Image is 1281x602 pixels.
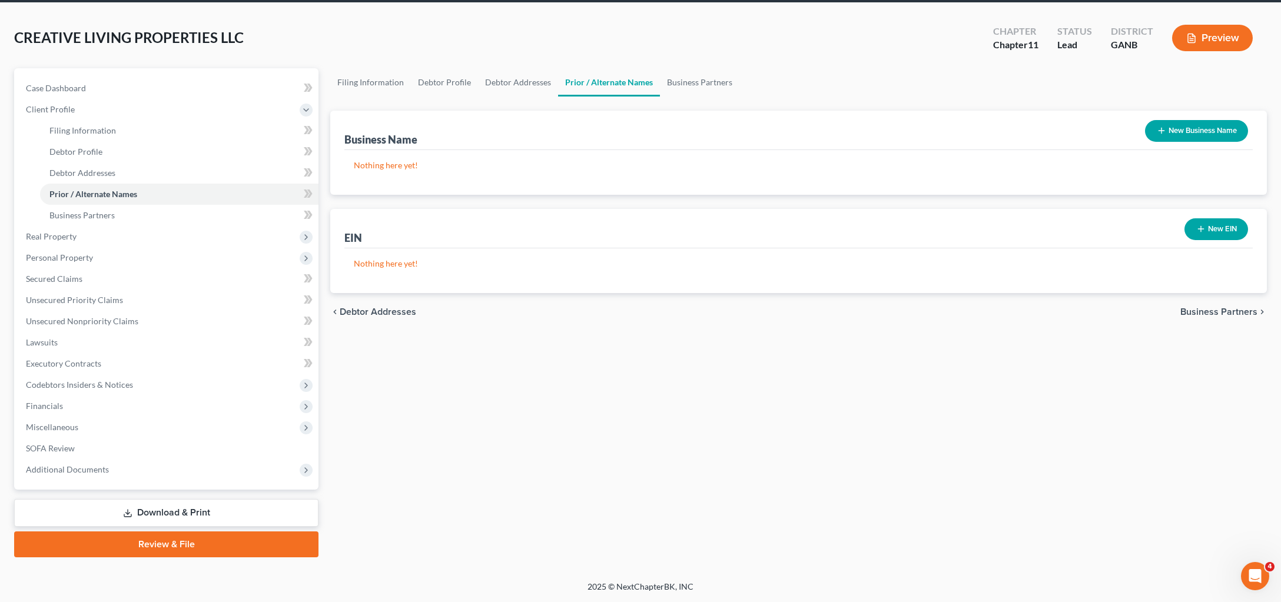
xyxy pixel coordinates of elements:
button: chevron_left Debtor Addresses [330,307,416,317]
span: 11 [1028,39,1038,50]
span: Additional Documents [26,464,109,474]
span: Executory Contracts [26,358,101,368]
span: Business Partners [1180,307,1257,317]
iframe: Intercom live chat [1241,562,1269,590]
span: Unsecured Nonpriority Claims [26,316,138,326]
span: Client Profile [26,104,75,114]
span: Personal Property [26,252,93,262]
button: New Business Name [1145,120,1248,142]
a: Executory Contracts [16,353,318,374]
div: GANB [1111,38,1153,52]
span: Business Partners [49,210,115,220]
span: CREATIVE LIVING PROPERTIES LLC [14,29,244,46]
span: Prior / Alternate Names [49,189,137,199]
a: Business Partners [40,205,318,226]
a: Download & Print [14,499,318,527]
button: Preview [1172,25,1253,51]
span: Debtor Profile [49,147,102,157]
a: Debtor Profile [411,68,478,97]
span: Secured Claims [26,274,82,284]
a: Business Partners [660,68,739,97]
i: chevron_left [330,307,340,317]
div: Status [1057,25,1092,38]
a: Unsecured Nonpriority Claims [16,311,318,332]
span: Real Property [26,231,77,241]
a: Debtor Addresses [478,68,558,97]
span: Debtor Addresses [49,168,115,178]
a: Filing Information [40,120,318,141]
div: Chapter [993,38,1038,52]
div: Lead [1057,38,1092,52]
a: Filing Information [330,68,411,97]
a: Prior / Alternate Names [558,68,660,97]
i: chevron_right [1257,307,1267,317]
div: Business Name [344,132,417,147]
span: 4 [1265,562,1275,571]
a: Case Dashboard [16,78,318,99]
span: Miscellaneous [26,422,78,432]
a: SOFA Review [16,438,318,459]
a: Unsecured Priority Claims [16,290,318,311]
div: District [1111,25,1153,38]
a: Review & File [14,531,318,557]
span: Unsecured Priority Claims [26,295,123,305]
span: Codebtors Insiders & Notices [26,380,133,390]
a: Lawsuits [16,332,318,353]
span: Debtor Addresses [340,307,416,317]
a: Prior / Alternate Names [40,184,318,205]
button: New EIN [1184,218,1248,240]
span: Case Dashboard [26,83,86,93]
button: Business Partners chevron_right [1180,307,1267,317]
a: Debtor Profile [40,141,318,162]
a: Debtor Addresses [40,162,318,184]
span: Filing Information [49,125,116,135]
span: Lawsuits [26,337,58,347]
div: Chapter [993,25,1038,38]
p: Nothing here yet! [354,159,1243,171]
span: Financials [26,401,63,411]
span: SOFA Review [26,443,75,453]
div: EIN [344,231,362,245]
p: Nothing here yet! [354,258,1243,270]
a: Secured Claims [16,268,318,290]
div: 2025 © NextChapterBK, INC [305,581,976,602]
